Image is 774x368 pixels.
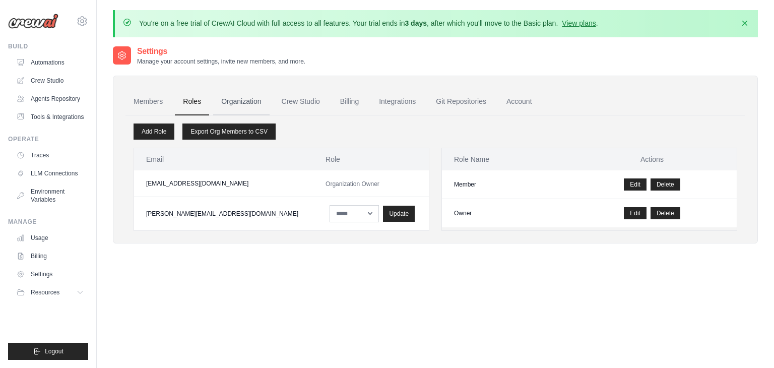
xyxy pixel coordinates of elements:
span: Resources [31,288,59,296]
div: Operate [8,135,88,143]
th: Actions [567,148,737,170]
button: Logout [8,343,88,360]
a: Account [498,88,540,115]
a: Traces [12,147,88,163]
p: You're on a free trial of CrewAI Cloud with full access to all features. Your trial ends in , aft... [139,18,598,28]
h2: Settings [137,45,305,57]
a: Edit [624,207,647,219]
a: Automations [12,54,88,71]
a: Crew Studio [12,73,88,89]
p: Manage your account settings, invite new members, and more. [137,57,305,66]
strong: 3 days [405,19,427,27]
a: Roles [175,88,209,115]
a: Crew Studio [274,88,328,115]
a: Integrations [371,88,424,115]
a: Export Org Members to CSV [182,124,276,140]
a: Members [125,88,171,115]
a: Add Role [134,124,174,140]
a: Billing [332,88,367,115]
th: Role Name [442,148,567,170]
a: Tools & Integrations [12,109,88,125]
th: Email [134,148,313,170]
td: Owner [442,199,567,228]
a: Settings [12,266,88,282]
a: Environment Variables [12,183,88,208]
div: Manage [8,218,88,226]
a: LLM Connections [12,165,88,181]
span: Logout [45,347,63,355]
a: Usage [12,230,88,246]
a: View plans [562,19,596,27]
button: Delete [651,178,680,191]
img: Logo [8,14,58,29]
button: Resources [12,284,88,300]
a: Organization [213,88,269,115]
th: Role [313,148,429,170]
a: Edit [624,178,647,191]
a: Billing [12,248,88,264]
div: Build [8,42,88,50]
button: Delete [651,207,680,219]
td: [PERSON_NAME][EMAIL_ADDRESS][DOMAIN_NAME] [134,197,313,230]
td: [EMAIL_ADDRESS][DOMAIN_NAME] [134,170,313,197]
td: Member [442,170,567,199]
button: Update [383,206,415,222]
a: Agents Repository [12,91,88,107]
span: Organization Owner [326,180,379,188]
a: Git Repositories [428,88,494,115]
